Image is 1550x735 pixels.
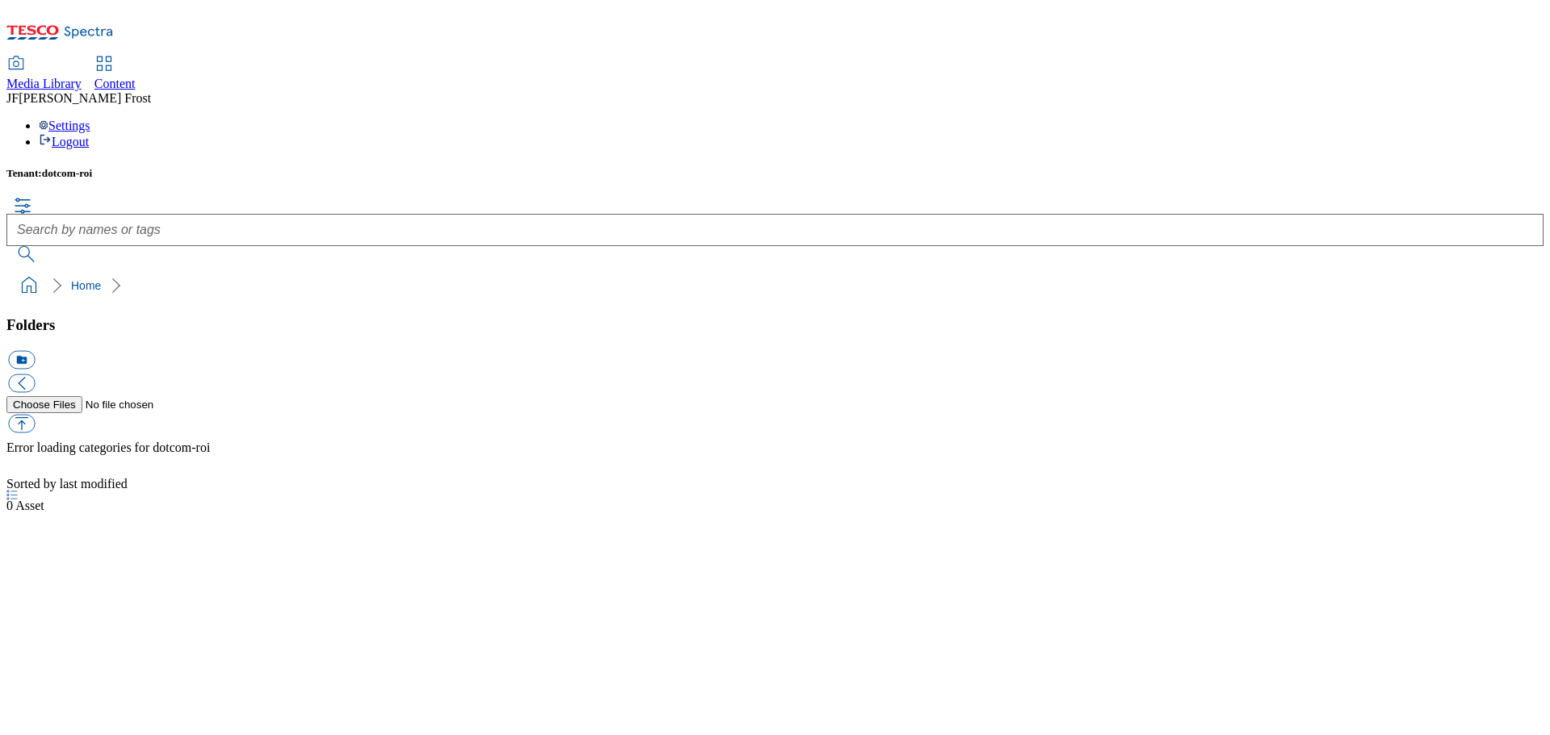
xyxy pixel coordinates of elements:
nav: breadcrumb [6,270,1544,301]
a: Settings [39,119,90,132]
a: home [16,273,42,299]
span: dotcom-roi [42,167,92,179]
a: Home [71,279,101,292]
input: Search by names or tags [6,214,1544,246]
span: [PERSON_NAME] Frost [19,91,151,105]
a: Media Library [6,57,82,91]
span: Content [94,77,136,90]
span: Asset [6,499,44,512]
span: Error loading categories for dotcom-roi [6,441,210,454]
span: JF [6,91,19,105]
a: Content [94,57,136,91]
span: Sorted by last modified [6,477,128,491]
span: Media Library [6,77,82,90]
h5: Tenant: [6,167,1544,180]
h3: Folders [6,316,1544,334]
a: Logout [39,135,89,148]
